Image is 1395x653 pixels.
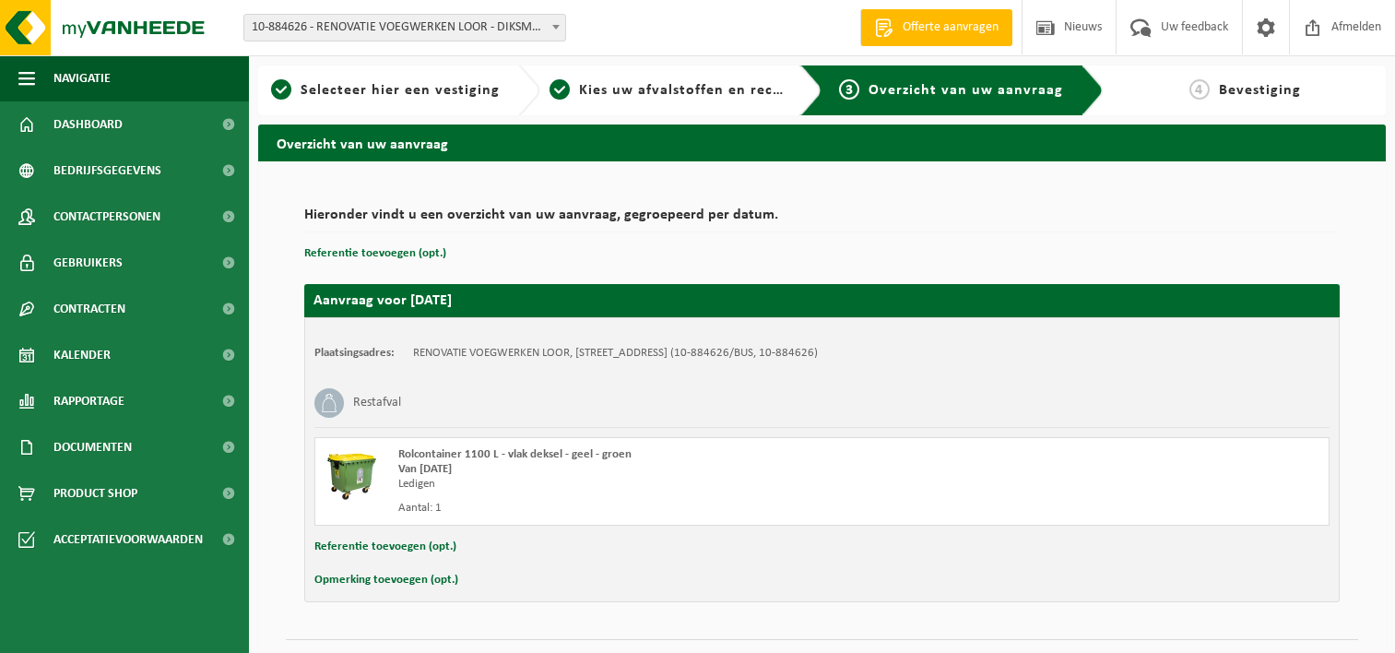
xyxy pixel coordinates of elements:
[301,83,500,98] span: Selecteer hier een vestiging
[304,242,446,266] button: Referentie toevoegen (opt.)
[53,55,111,101] span: Navigatie
[53,148,161,194] span: Bedrijfsgegevens
[53,516,203,563] span: Acceptatievoorwaarden
[353,388,401,418] h3: Restafval
[314,535,456,559] button: Referentie toevoegen (opt.)
[243,14,566,42] span: 10-884626 - RENOVATIE VOEGWERKEN LOOR - DIKSMUIDE
[53,286,125,332] span: Contracten
[314,568,458,592] button: Opmerking toevoegen (opt.)
[53,240,123,286] span: Gebruikers
[413,346,818,361] td: RENOVATIE VOEGWERKEN LOOR, [STREET_ADDRESS] (10-884626/BUS, 10-884626)
[314,347,395,359] strong: Plaatsingsadres:
[244,15,565,41] span: 10-884626 - RENOVATIE VOEGWERKEN LOOR - DIKSMUIDE
[53,332,111,378] span: Kalender
[267,79,503,101] a: 1Selecteer hier een vestiging
[53,378,124,424] span: Rapportage
[304,208,1340,232] h2: Hieronder vindt u een overzicht van uw aanvraag, gegroepeerd per datum.
[550,79,570,100] span: 2
[53,424,132,470] span: Documenten
[869,83,1063,98] span: Overzicht van uw aanvraag
[258,125,1386,160] h2: Overzicht van uw aanvraag
[898,18,1003,37] span: Offerte aanvragen
[1189,79,1210,100] span: 4
[398,501,896,516] div: Aantal: 1
[271,79,291,100] span: 1
[53,194,160,240] span: Contactpersonen
[1219,83,1301,98] span: Bevestiging
[53,101,123,148] span: Dashboard
[579,83,833,98] span: Kies uw afvalstoffen en recipiënten
[839,79,859,100] span: 3
[398,448,632,460] span: Rolcontainer 1100 L - vlak deksel - geel - groen
[313,293,452,308] strong: Aanvraag voor [DATE]
[398,463,452,475] strong: Van [DATE]
[53,470,137,516] span: Product Shop
[325,447,380,503] img: WB-1100-HPE-GN-50.png
[398,477,896,492] div: Ledigen
[550,79,786,101] a: 2Kies uw afvalstoffen en recipiënten
[860,9,1012,46] a: Offerte aanvragen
